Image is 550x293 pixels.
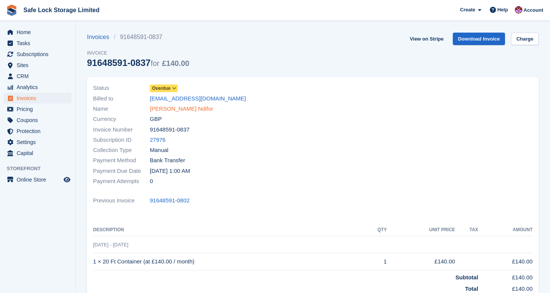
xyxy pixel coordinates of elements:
[17,38,62,49] span: Tasks
[93,253,362,270] td: 1 × 20 Ft Container (at £140.00 / month)
[150,125,190,134] span: 91648591-0837
[17,82,62,92] span: Analytics
[62,175,71,184] a: Preview store
[150,136,166,144] a: 27976
[17,174,62,185] span: Online Store
[17,71,62,81] span: CRM
[387,253,455,270] td: £140.00
[497,6,508,14] span: Help
[93,167,150,175] span: Payment Due Date
[465,285,478,292] strong: Total
[17,93,62,103] span: Invoices
[4,126,71,136] a: menu
[93,105,150,113] span: Name
[150,196,190,205] a: 91648591-0802
[511,33,539,45] a: Charge
[453,33,505,45] a: Download Invoice
[150,156,185,165] span: Bank Transfer
[150,167,190,175] time: 2025-09-04 00:00:00 UTC
[387,224,455,236] th: Unit Price
[4,104,71,114] a: menu
[4,71,71,81] a: menu
[4,174,71,185] a: menu
[17,27,62,38] span: Home
[4,38,71,49] a: menu
[455,224,478,236] th: Tax
[150,146,168,155] span: Manual
[93,196,150,205] span: Previous Invoice
[93,177,150,186] span: Payment Attempts
[87,33,114,42] a: Invoices
[515,6,522,14] img: Toni Ebong
[4,148,71,158] a: menu
[478,224,533,236] th: Amount
[4,49,71,60] a: menu
[150,84,178,92] a: Overdue
[162,59,189,67] span: £140.00
[93,136,150,144] span: Subscription ID
[4,27,71,38] a: menu
[4,137,71,147] a: menu
[17,126,62,136] span: Protection
[93,242,128,248] span: [DATE] - [DATE]
[17,104,62,114] span: Pricing
[362,253,387,270] td: 1
[150,94,246,103] a: [EMAIL_ADDRESS][DOMAIN_NAME]
[150,177,153,186] span: 0
[4,115,71,125] a: menu
[455,274,478,280] strong: Subtotal
[7,165,75,172] span: Storefront
[407,33,446,45] a: View on Stripe
[150,115,162,124] span: GBP
[4,82,71,92] a: menu
[524,6,543,14] span: Account
[93,125,150,134] span: Invoice Number
[478,270,533,282] td: £140.00
[151,59,159,67] span: for
[460,6,475,14] span: Create
[93,84,150,92] span: Status
[93,224,362,236] th: Description
[478,253,533,270] td: £140.00
[152,85,171,92] span: Overdue
[93,115,150,124] span: Currency
[93,156,150,165] span: Payment Method
[87,49,189,57] span: Invoice
[4,60,71,71] a: menu
[362,224,387,236] th: QTY
[17,49,62,60] span: Subscriptions
[87,58,189,68] div: 91648591-0837
[20,4,103,16] a: Safe Lock Storage Limited
[17,148,62,158] span: Capital
[17,60,62,71] span: Sites
[93,146,150,155] span: Collection Type
[87,33,189,42] nav: breadcrumbs
[4,93,71,103] a: menu
[6,5,17,16] img: stora-icon-8386f47178a22dfd0bd8f6a31ec36ba5ce8667c1dd55bd0f319d3a0aa187defe.svg
[150,105,213,113] a: [PERSON_NAME] Ndifor
[17,137,62,147] span: Settings
[17,115,62,125] span: Coupons
[93,94,150,103] span: Billed to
